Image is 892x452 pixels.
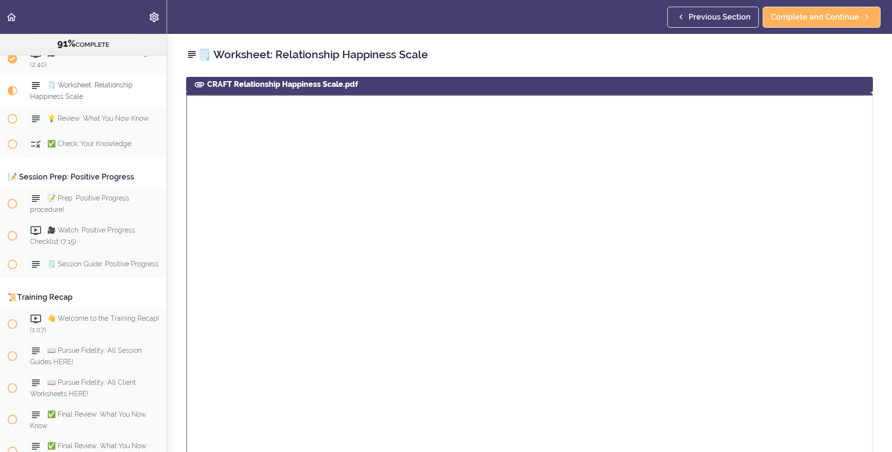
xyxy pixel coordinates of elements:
span: 📝 Prep: Positive Progress procedure! [30,194,129,213]
a: Complete and Continue [763,7,881,28]
span: 🗒️ Worksheet: Relationship Happiness Scale [30,81,133,100]
svg: Settings Menu [148,11,160,23]
div: CRAFT Relationship Happiness Scale.pdf [186,77,873,92]
span: 📖 Pursue Fidelity: All Client Worksheets HERE! [30,378,136,397]
a: Previous Section [667,7,759,28]
span: 91% [57,38,75,49]
span: Previous Section [689,11,751,23]
svg: Back to course curriculum [6,11,17,23]
span: ✅ Final Review: What You Now Know [30,410,146,429]
span: Complete and Continue [771,11,859,23]
span: ✅ Check: Your Knowledge [47,140,131,147]
span: 👋 Welcome to the Training Recap! (1:07) [30,315,159,333]
span: 💡 Review: What You Now Know [47,115,148,122]
div: COMPLETE [12,38,155,50]
span: 🎥 Watch: Positive Progress Checklist (7:15) [30,226,135,245]
h2: 🗒️ Worksheet: Relationship Happiness Scale [186,46,873,63]
span: 🗒️ Session Guide: Positive Progress [47,260,158,268]
span: 📖 Pursue Fidelity: All Session Guides HERE! [30,347,142,365]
